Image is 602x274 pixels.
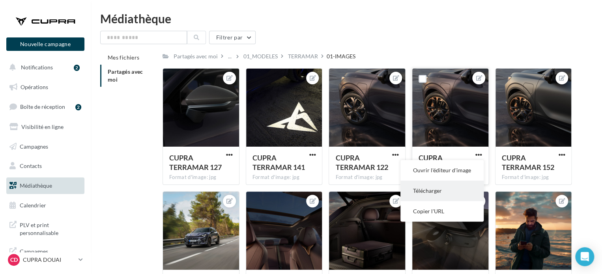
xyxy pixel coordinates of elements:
[252,153,305,171] span: CUPRA TERRAMAR 141
[75,104,81,110] div: 2
[21,123,64,130] span: Visibilité en ligne
[5,138,86,155] a: Campagnes
[20,202,46,209] span: Calendrier
[5,216,86,240] a: PLV et print personnalisable
[20,182,52,189] span: Médiathèque
[226,51,233,62] div: ...
[5,119,86,135] a: Visibilité en ligne
[21,64,53,71] span: Notifications
[169,174,233,181] div: Format d'image: jpg
[20,143,48,149] span: Campagnes
[5,177,86,194] a: Médiathèque
[74,65,80,71] div: 2
[252,174,316,181] div: Format d'image: jpg
[6,37,84,51] button: Nouvelle campagne
[419,153,471,171] span: CUPRA TERRAMAR 126
[108,54,139,61] span: Mes fichiers
[5,197,86,214] a: Calendrier
[21,84,48,90] span: Opérations
[327,52,355,60] div: 01-IMAGES
[400,160,484,181] button: Ouvrir l'éditeur d'image
[23,256,75,264] p: CUPRA DOUAI
[335,174,399,181] div: Format d'image: jpg
[243,52,278,60] div: 01_MODELES
[5,59,83,76] button: Notifications 2
[108,68,143,83] span: Partagés avec moi
[5,98,86,115] a: Boîte de réception2
[169,153,222,171] span: CUPRA TERRAMAR 127
[575,247,594,266] div: Open Intercom Messenger
[400,181,484,201] button: Télécharger
[5,79,86,95] a: Opérations
[502,153,554,171] span: CUPRA TERRAMAR 152
[10,256,18,264] span: CD
[209,31,256,44] button: Filtrer par
[174,52,218,60] div: Partagés avec moi
[20,246,81,263] span: Campagnes DataOnDemand
[6,252,84,267] a: CD CUPRA DOUAI
[20,220,81,237] span: PLV et print personnalisable
[502,174,565,181] div: Format d'image: jpg
[100,13,593,24] div: Médiathèque
[400,201,484,222] button: Copier l'URL
[5,243,86,266] a: Campagnes DataOnDemand
[288,52,318,60] div: TERRAMAR
[20,103,65,110] span: Boîte de réception
[335,153,388,171] span: CUPRA TERRAMAR 122
[5,158,86,174] a: Contacts
[20,162,42,169] span: Contacts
